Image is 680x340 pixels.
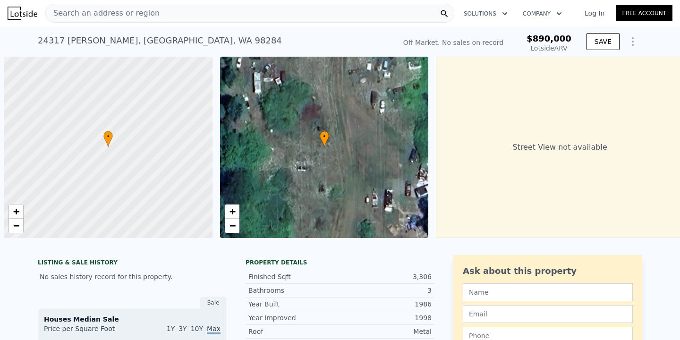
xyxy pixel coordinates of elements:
div: • [103,131,113,147]
div: Sale [200,297,227,309]
button: SAVE [586,33,620,50]
div: 1986 [340,299,432,309]
a: Zoom in [225,204,239,219]
div: 1998 [340,313,432,323]
span: Max [207,325,221,334]
a: Free Account [616,5,672,21]
span: − [13,220,19,231]
div: Houses Median Sale [44,314,221,324]
div: Bathrooms [248,286,340,295]
div: Lotside ARV [527,43,571,53]
a: Log In [573,8,616,18]
div: Price per Square Foot [44,324,132,339]
span: $890,000 [527,34,571,43]
div: Metal [340,327,432,336]
div: • [320,131,329,147]
div: Finished Sqft [248,272,340,281]
span: 1Y [167,325,175,332]
div: No sales history record for this property. [38,268,227,285]
a: Zoom out [9,219,23,233]
div: 3 [340,286,432,295]
div: 24317 [PERSON_NAME] , [GEOGRAPHIC_DATA] , WA 98284 [38,34,282,47]
span: • [103,132,113,141]
button: Show Options [623,32,642,51]
a: Zoom in [9,204,23,219]
span: + [13,205,19,217]
a: Zoom out [225,219,239,233]
span: 3Y [178,325,187,332]
div: Ask about this property [463,264,633,278]
div: Property details [246,259,434,266]
div: 3,306 [340,272,432,281]
div: LISTING & SALE HISTORY [38,259,227,268]
div: Year Improved [248,313,340,323]
input: Email [463,305,633,323]
input: Name [463,283,633,301]
span: − [229,220,235,231]
span: 10Y [191,325,203,332]
div: Off Market. No sales on record [403,38,503,47]
button: Company [515,5,569,22]
span: • [320,132,329,141]
button: Solutions [456,5,515,22]
div: Year Built [248,299,340,309]
span: Search an address or region [46,8,160,19]
div: Roof [248,327,340,336]
span: + [229,205,235,217]
img: Lotside [8,7,37,20]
